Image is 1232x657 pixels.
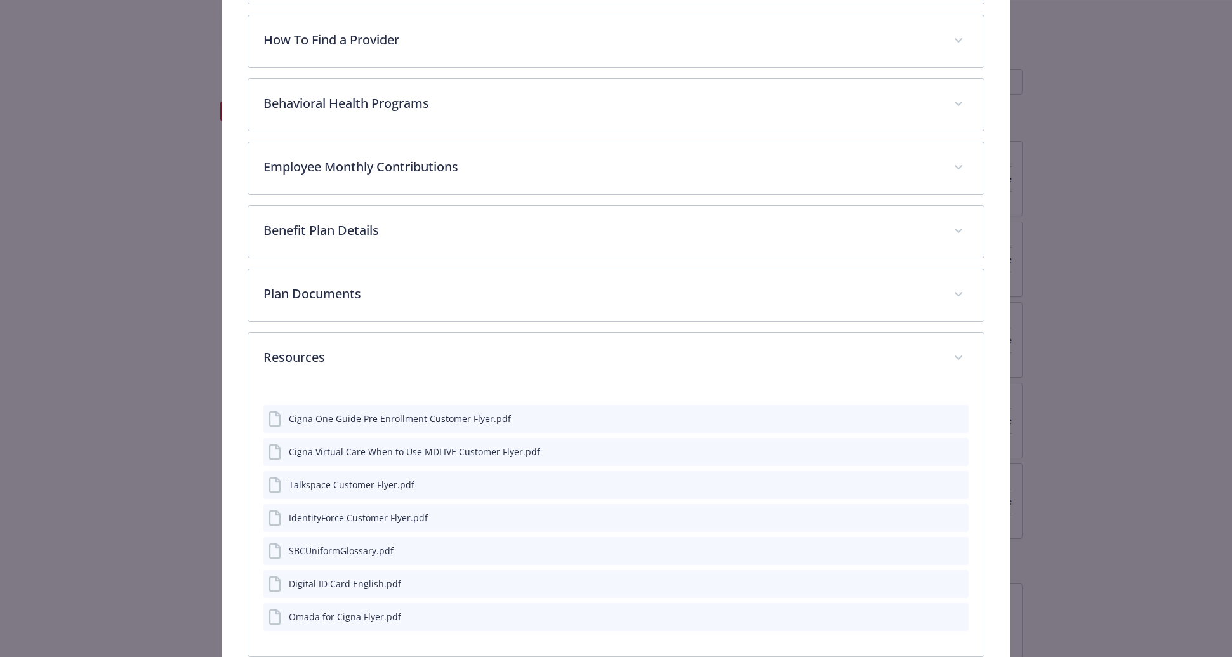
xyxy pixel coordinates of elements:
[289,445,540,458] div: Cigna Virtual Care When to Use MDLIVE Customer Flyer.pdf
[248,79,983,131] div: Behavioral Health Programs
[952,544,964,557] button: preview file
[932,511,942,524] button: download file
[289,610,401,623] div: Omada for Cigna Flyer.pdf
[952,577,964,590] button: preview file
[289,511,428,524] div: IdentityForce Customer Flyer.pdf
[248,206,983,258] div: Benefit Plan Details
[932,445,942,458] button: download file
[932,577,942,590] button: download file
[263,30,937,50] p: How To Find a Provider
[932,478,942,491] button: download file
[952,478,964,491] button: preview file
[263,157,937,176] p: Employee Monthly Contributions
[932,412,942,425] button: download file
[932,544,942,557] button: download file
[289,412,511,425] div: Cigna One Guide Pre Enrollment Customer Flyer.pdf
[952,610,964,623] button: preview file
[289,478,414,491] div: Talkspace Customer Flyer.pdf
[248,269,983,321] div: Plan Documents
[263,94,937,113] p: Behavioral Health Programs
[248,15,983,67] div: How To Find a Provider
[952,445,964,458] button: preview file
[263,348,937,367] p: Resources
[289,544,394,557] div: SBCUniformGlossary.pdf
[289,577,401,590] div: Digital ID Card English.pdf
[263,284,937,303] p: Plan Documents
[952,412,964,425] button: preview file
[248,333,983,385] div: Resources
[932,610,942,623] button: download file
[248,142,983,194] div: Employee Monthly Contributions
[952,511,964,524] button: preview file
[248,385,983,656] div: Resources
[263,221,937,240] p: Benefit Plan Details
